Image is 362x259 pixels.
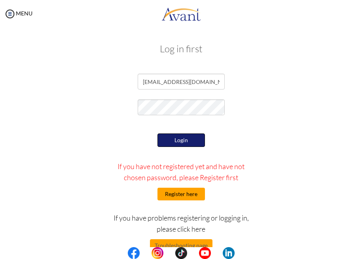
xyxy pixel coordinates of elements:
img: yt.png [199,247,211,259]
input: Email [138,74,225,90]
img: blank.png [163,247,175,259]
img: in.png [152,247,163,259]
p: If you have problems registering or logging in, please click here [113,212,249,234]
h3: Log in first [39,44,324,54]
button: Login [157,133,205,147]
img: blank.png [187,247,199,259]
img: blank.png [211,247,223,259]
button: Troubleshooting page [150,239,212,252]
button: Register here [157,188,205,200]
img: logo.png [161,2,201,26]
a: MENU [4,10,32,17]
img: li.png [223,247,235,259]
img: blank.png [140,247,152,259]
img: fb.png [128,247,140,259]
p: If you have not registered yet and have not chosen password, please Register first [113,161,249,183]
img: tt.png [175,247,187,259]
img: icon-menu.png [4,8,16,20]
